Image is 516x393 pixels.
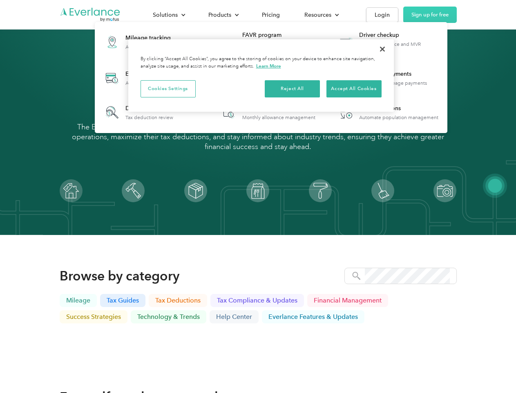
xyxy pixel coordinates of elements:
[145,8,192,22] div: Solutions
[125,80,184,86] div: Automatic transaction logs
[141,56,382,70] div: By clicking “Accept All Cookies”, you agree to the storing of cookies on your device to enhance s...
[265,80,320,97] button: Reject All
[359,41,443,53] div: License, insurance and MVR verification
[125,70,184,78] div: Expense tracking
[100,294,145,307] a: Tax guides
[208,10,231,20] div: Products
[125,115,173,120] div: Tax deduction review
[66,314,121,320] p: Success strategies
[60,310,127,323] a: Success strategies
[359,31,443,39] div: Driver checkup
[375,10,390,20] div: Login
[149,294,207,307] a: Tax deductions
[210,294,304,307] a: Tax compliance & updates
[403,7,457,23] a: Sign up for free
[99,99,177,126] a: Deduction finderTax deduction review
[60,268,179,284] h2: Browse by category
[125,34,179,42] div: Mileage tracking
[131,310,206,323] a: Technology & trends
[99,27,183,57] a: Mileage trackingAutomatic mileage logs
[216,314,252,320] p: Help center
[262,310,364,323] a: Everlance Features & Updates
[304,10,331,20] div: Resources
[359,115,438,120] div: Automate population management
[153,10,178,20] div: Solutions
[333,27,443,57] a: Driver checkupLicense, insurance and MVR verification
[107,297,139,304] p: Tax guides
[200,8,246,22] div: Products
[95,22,447,133] nav: Products
[60,294,97,307] a: Mileage
[217,297,297,304] p: Tax compliance & updates
[137,314,200,320] p: Technology & trends
[141,80,196,97] button: Cookies Settings
[210,310,259,323] a: Help center
[262,10,280,20] div: Pricing
[296,8,346,22] div: Resources
[254,8,288,22] a: Pricing
[242,115,315,120] div: Monthly allowance management
[60,7,121,23] a: Go to homepage
[66,297,90,304] p: Mileage
[155,297,201,304] p: Tax deductions
[326,80,382,97] button: Accept All Cookies
[216,27,326,57] a: FAVR programFixed & Variable Rate reimbursement design & management
[344,268,457,284] form: query
[125,104,173,113] div: Deduction finder
[128,39,394,112] div: Cookie banner
[60,122,457,151] p: The Everlance Self-Employed Resource Hub is a free resource that helps independent workers stream...
[366,7,398,23] a: Login
[125,44,179,50] div: Automatic mileage logs
[99,63,188,93] a: Expense trackingAutomatic transaction logs
[256,63,281,69] a: More information about your privacy, opens in a new tab
[307,294,388,307] a: Financial management
[333,99,442,126] a: HR IntegrationsAutomate population management
[268,314,358,320] p: Everlance Features & Updates
[314,297,382,304] p: Financial management
[242,31,326,39] div: FAVR program
[216,99,319,126] a: Accountable planMonthly allowance management
[373,40,391,58] button: Close
[359,104,438,113] div: HR Integrations
[128,39,394,112] div: Privacy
